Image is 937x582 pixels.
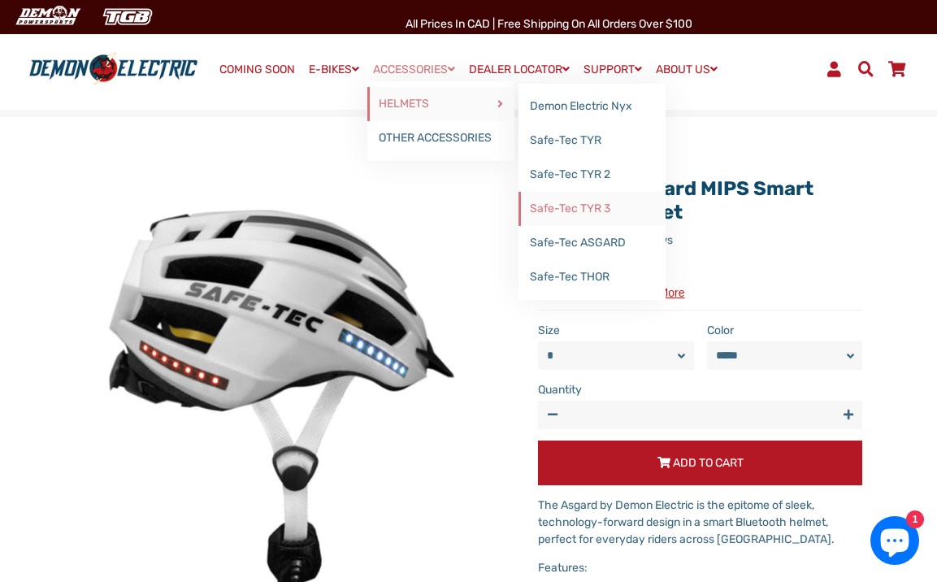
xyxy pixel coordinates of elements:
input: quantity [538,401,862,429]
inbox-online-store-chat: Shopify online store chat [865,516,924,569]
a: Safe-Tec TYR 3 [518,192,666,226]
a: Safe-Tec ASGARD [518,226,666,260]
a: HELMETS [367,87,514,121]
span: Rated 4.8 out of 5 stars 104 reviews [538,232,862,250]
a: Safe-Tec TYR 2 [518,158,666,192]
img: TGB Canada [94,3,161,30]
label: Quantity [538,381,862,398]
button: Reduce item quantity by one [538,401,566,429]
img: Demon Electric logo [24,52,202,87]
a: ACCESSORIES [367,58,461,81]
a: E-BIKES [303,58,365,81]
span: All Prices in CAD | Free shipping on all orders over $100 [406,17,692,31]
p: The Asgard by Demon Electric is the epitome of sleek, technology-forward design in a smart Blueto... [538,497,862,548]
button: Add to Cart [538,441,862,485]
a: Safe-Tec TYR [518,124,666,158]
a: ABOUT US [650,58,723,81]
label: Color [707,322,863,339]
a: COMING SOON [214,59,301,81]
a: DEALER LOCATOR [463,58,575,81]
label: Size [538,322,694,339]
a: OTHER ACCESSORIES [367,121,514,155]
button: Increase item quantity by one [834,401,862,429]
a: Demon Electric Nyx [518,89,666,124]
p: Features: [538,559,862,576]
a: Safe-Tec Asgard MIPS Smart Bicycle Helmet [538,177,813,224]
span: Add to Cart [673,456,744,470]
img: Demon Electric [8,3,86,30]
span: $179.00 [538,267,684,298]
a: Safe-Tec THOR [518,260,666,294]
a: SUPPORT [578,58,648,81]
